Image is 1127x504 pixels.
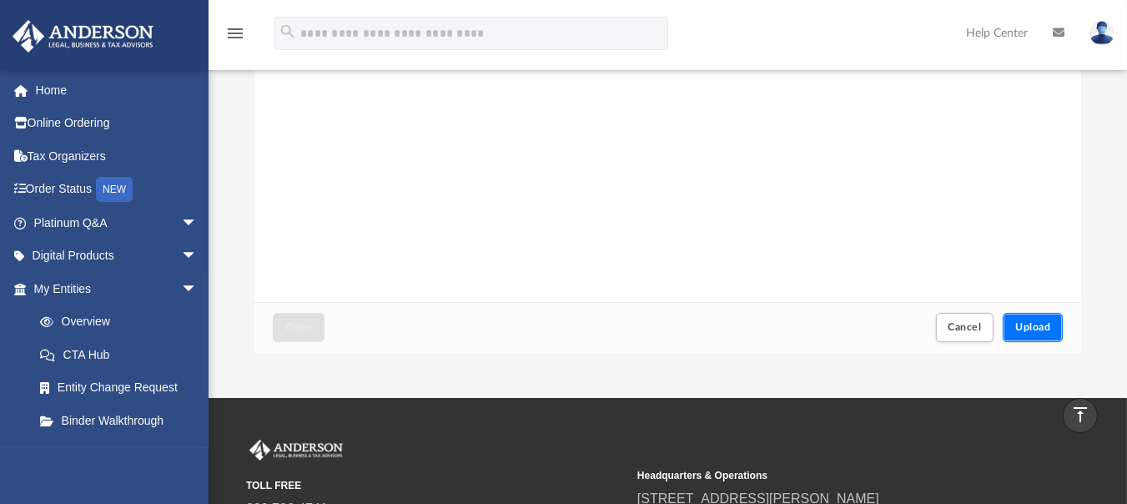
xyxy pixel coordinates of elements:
span: Close [285,322,312,332]
button: Close [273,313,325,342]
a: vertical_align_top [1063,398,1098,433]
span: arrow_drop_down [181,239,214,274]
i: menu [225,23,245,43]
a: My Blueprint [23,437,214,471]
img: Anderson Advisors Platinum Portal [246,440,346,461]
a: Binder Walkthrough [23,404,223,437]
img: User Pic [1089,21,1114,45]
small: Headquarters & Operations [637,468,1017,483]
a: Home [12,73,223,107]
a: Entity Change Request [23,371,223,405]
a: Online Ordering [12,107,223,140]
button: Cancel [936,313,994,342]
a: CTA Hub [23,338,223,371]
span: arrow_drop_down [181,206,214,240]
div: NEW [96,177,133,202]
span: Upload [1015,322,1050,332]
a: Tax Organizers [12,139,223,173]
small: TOLL FREE [246,478,626,493]
a: Platinum Q&Aarrow_drop_down [12,206,223,239]
a: My Entitiesarrow_drop_down [12,272,223,305]
a: Overview [23,305,223,339]
a: Order StatusNEW [12,173,223,207]
img: Anderson Advisors Platinum Portal [8,20,158,53]
a: menu [225,32,245,43]
span: arrow_drop_down [181,272,214,306]
a: Digital Productsarrow_drop_down [12,239,223,273]
i: search [279,23,297,41]
i: vertical_align_top [1070,405,1090,425]
button: Upload [1003,313,1063,342]
span: Cancel [948,322,982,332]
